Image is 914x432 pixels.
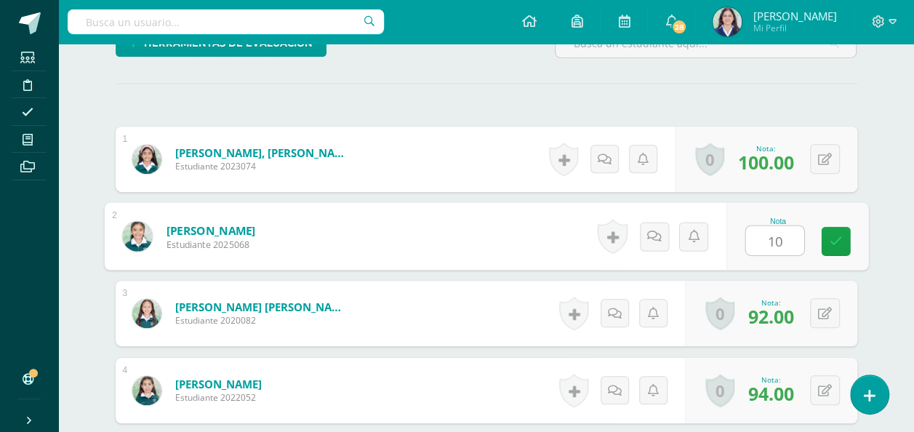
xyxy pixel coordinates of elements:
[132,145,161,174] img: 95a887edba4be4faf5a14323e86bbe9d.png
[738,143,794,153] div: Nota:
[68,9,384,34] input: Busca un usuario...
[175,145,350,160] a: [PERSON_NAME], [PERSON_NAME]
[175,314,350,327] span: Estudiante 2020082
[671,19,687,35] span: 28
[166,238,255,251] span: Estudiante 2025068
[745,217,811,225] div: Nota
[175,300,350,314] a: [PERSON_NAME] [PERSON_NAME]
[753,9,836,23] span: [PERSON_NAME]
[745,226,803,255] input: 0-100.0
[753,22,836,34] span: Mi Perfil
[748,381,794,406] span: 94.00
[175,377,262,391] a: [PERSON_NAME]
[713,7,742,36] img: dc35d0452ec0e00f80141029f8f81c2a.png
[175,391,262,404] span: Estudiante 2022052
[695,143,724,176] a: 0
[748,304,794,329] span: 92.00
[166,223,255,238] a: [PERSON_NAME]
[738,150,794,175] span: 100.00
[705,297,734,330] a: 0
[748,297,794,308] div: Nota:
[748,375,794,385] div: Nota:
[132,376,161,405] img: db5fe159f70865b9590a6c9d79978344.png
[132,299,161,328] img: 682685898923ae2bfe1f6cc41724f797.png
[705,374,734,407] a: 0
[175,160,350,172] span: Estudiante 2023074
[122,221,152,251] img: 88d3ba995360ae6df5e1f3019f4443a6.png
